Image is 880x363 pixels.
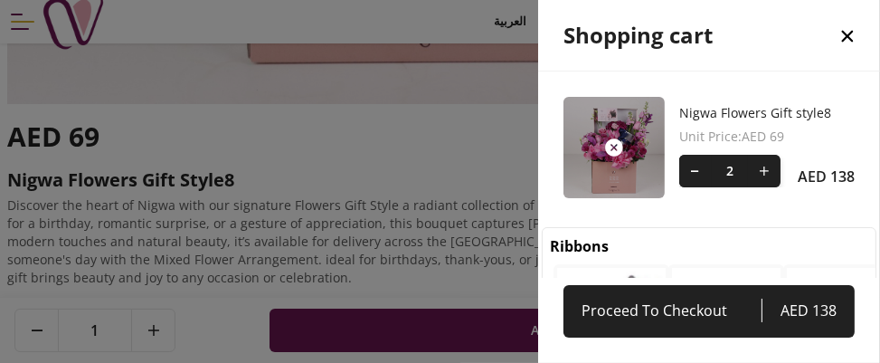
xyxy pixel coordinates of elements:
span: Proceed To Checkout [582,298,762,323]
span: Unit Price : AED 69 [679,128,855,146]
span: 2 [712,155,748,187]
a: Nigwa Flowers Gift style8 [679,104,855,122]
a: Proceed To CheckoutAED 138 [563,285,855,338]
h2: Ribbons [550,235,609,257]
span: AED 138 [762,298,837,323]
span: AED 138 [798,166,855,187]
div: Nigwa Flowers Gift style8 [563,72,855,224]
button: close [815,2,880,69]
h2: Shopping cart [563,21,713,50]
